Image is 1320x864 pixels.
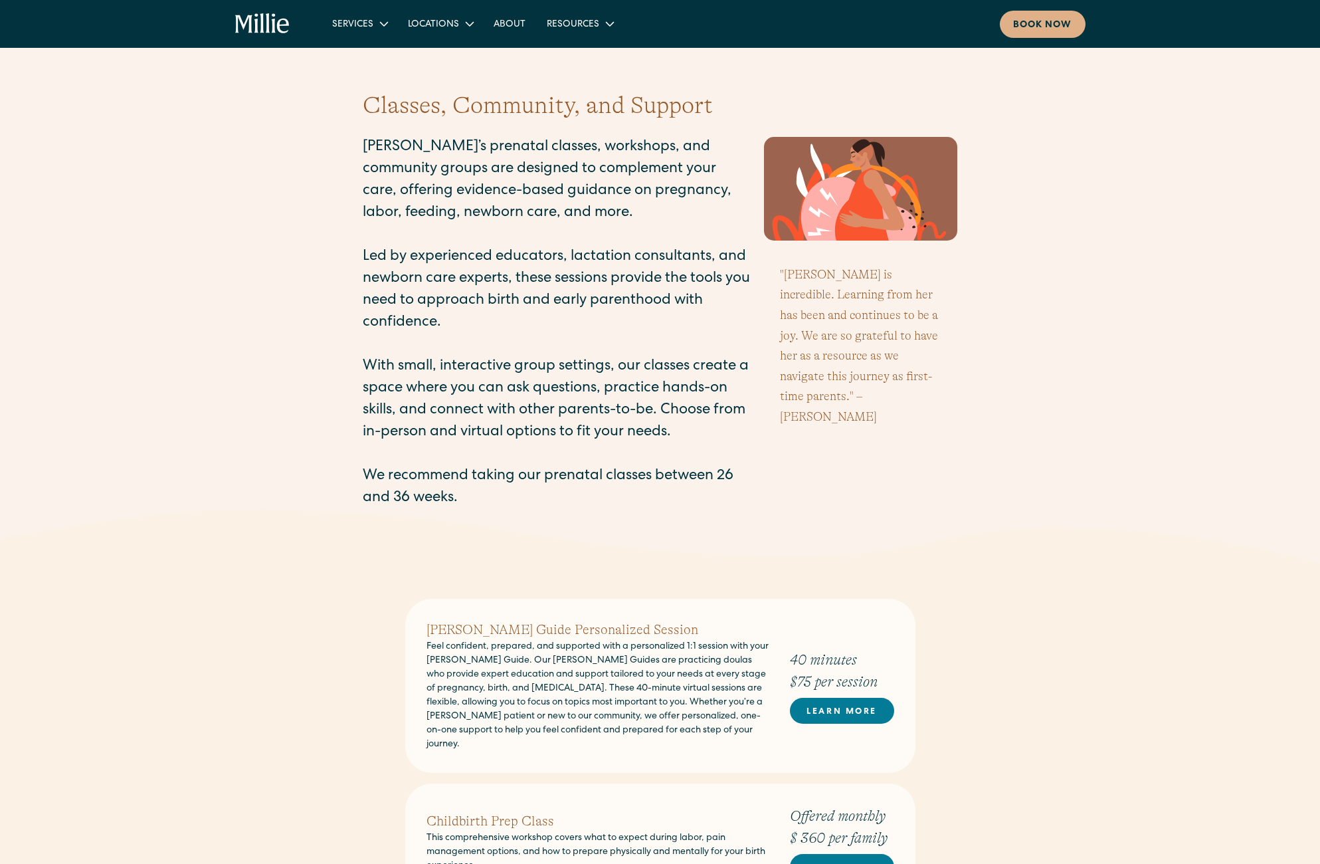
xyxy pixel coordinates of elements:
[790,805,894,827] div: Offered monthly
[790,827,894,849] div: $ 360 per family
[235,13,290,35] a: home
[322,13,397,35] div: Services
[1013,19,1072,33] div: Book now
[790,649,894,671] div: 40 minutes
[547,18,599,32] div: Resources
[332,18,373,32] div: Services
[426,811,769,831] h2: Childbirth Prep Class
[426,620,769,640] h2: [PERSON_NAME] Guide Personalized Session
[790,671,894,693] div: $75 per session
[790,698,894,724] a: LEARN MORE
[1000,11,1085,38] a: Book now
[764,137,958,241] img: Pregnant person
[764,254,958,438] blockquote: "[PERSON_NAME] is incredible. Learning from her has been and continues to be a joy. We are so gra...
[363,88,958,124] h1: Classes, Community, and Support
[426,640,769,752] p: Feel confident, prepared, and supported with a personalized 1:1 session with your [PERSON_NAME] G...
[408,18,459,32] div: Locations
[536,13,623,35] div: Resources
[483,13,536,35] a: About
[363,137,751,510] p: [PERSON_NAME]’s prenatal classes, workshops, and community groups are designed to complement your...
[397,13,483,35] div: Locations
